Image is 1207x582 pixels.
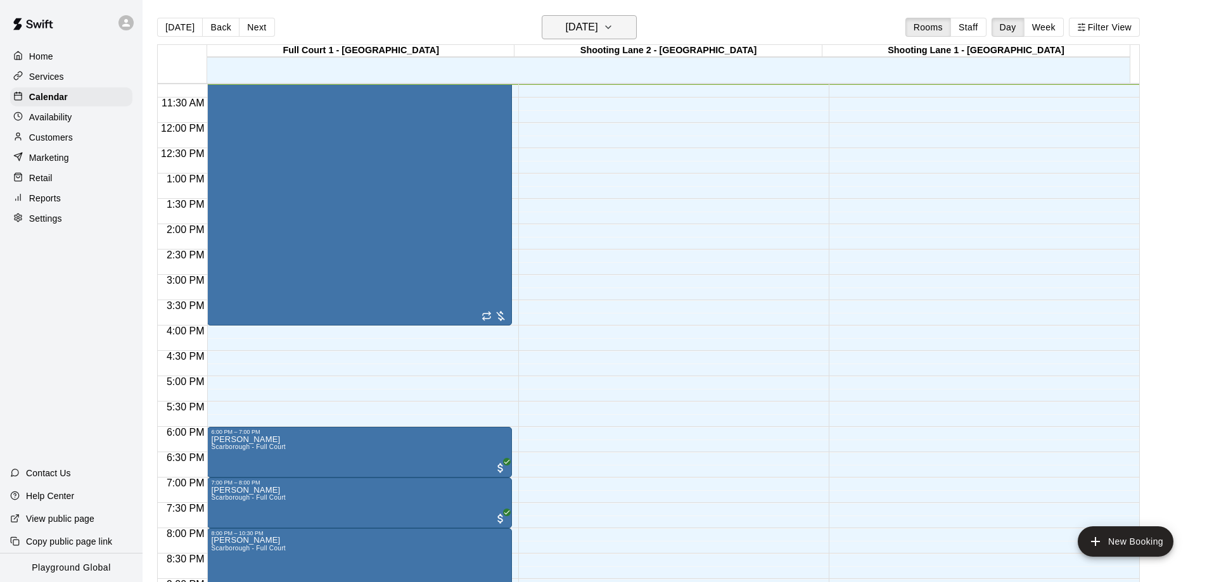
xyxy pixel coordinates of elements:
a: Services [10,67,132,86]
span: 3:30 PM [163,300,208,311]
p: View public page [26,512,94,525]
p: Playground Global [32,561,111,574]
p: Help Center [26,490,74,502]
span: Scarborough - Full Court [211,494,286,501]
span: 1:30 PM [163,199,208,210]
a: Settings [10,209,132,228]
span: 5:30 PM [163,402,208,412]
p: Copy public page link [26,535,112,548]
button: [DATE] [542,15,637,39]
div: Shooting Lane 2 - [GEOGRAPHIC_DATA] [514,45,822,57]
button: Week [1024,18,1064,37]
button: Filter View [1069,18,1140,37]
span: 4:30 PM [163,351,208,362]
a: Home [10,47,132,66]
a: Availability [10,108,132,127]
button: Next [239,18,274,37]
p: Reports [29,192,61,205]
span: All customers have paid [494,462,507,474]
span: 2:00 PM [163,224,208,235]
h6: [DATE] [566,18,598,36]
p: Retail [29,172,53,184]
button: [DATE] [157,18,203,37]
span: 2:30 PM [163,250,208,260]
span: 1:00 PM [163,174,208,184]
button: Staff [950,18,987,37]
p: Customers [29,131,73,144]
a: Marketing [10,148,132,167]
p: Availability [29,111,72,123]
button: add [1078,526,1173,557]
p: Services [29,70,64,83]
button: Back [202,18,239,37]
div: 6:00 PM – 7:00 PM: Mark Zaragoza [207,427,511,478]
span: 4:00 PM [163,326,208,336]
a: Customers [10,128,132,147]
p: Marketing [29,151,69,164]
p: Contact Us [26,467,71,479]
span: 7:30 PM [163,503,208,514]
div: 8:00 PM – 10:30 PM [211,530,508,536]
span: 12:00 PM [158,123,207,134]
span: 8:00 PM [163,528,208,539]
span: Scarborough - Full Court [211,443,286,450]
span: 8:30 PM [163,554,208,564]
span: 5:00 PM [163,376,208,387]
span: 6:30 PM [163,452,208,463]
button: Day [992,18,1025,37]
div: 6:00 PM – 7:00 PM [211,429,508,435]
span: 3:00 PM [163,275,208,286]
span: 12:30 PM [158,148,207,159]
div: Shooting Lane 1 - [GEOGRAPHIC_DATA] [822,45,1130,57]
div: 7:00 PM – 8:00 PM [211,479,508,486]
span: Recurring event [482,311,492,321]
span: 7:00 PM [163,478,208,488]
span: 11:30 AM [158,98,208,108]
span: 6:00 PM [163,427,208,438]
div: 7:00 PM – 8:00 PM: Mark Zaragoza [207,478,511,528]
button: Rooms [905,18,951,37]
div: Full Court 1 - [GEOGRAPHIC_DATA] [207,45,514,57]
a: Retail [10,168,132,187]
span: Scarborough - Full Court [211,545,286,552]
p: Home [29,50,53,63]
p: Calendar [29,91,68,103]
span: All customers have paid [494,512,507,525]
a: Calendar [10,87,132,106]
p: Settings [29,212,62,225]
a: Reports [10,189,132,208]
